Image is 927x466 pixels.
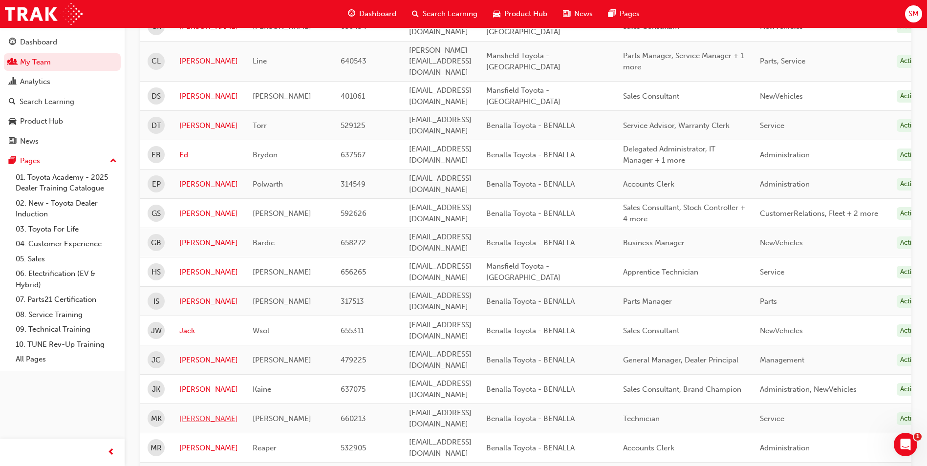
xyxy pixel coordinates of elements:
div: Search Learning [20,96,74,107]
span: Sales Consultant [623,92,679,101]
span: [PERSON_NAME] [253,297,311,306]
span: 479225 [341,356,366,364]
div: Active [897,90,922,103]
span: guage-icon [348,8,355,20]
span: 660213 [341,414,366,423]
a: guage-iconDashboard [340,4,404,24]
span: Mansfield Toyota - [GEOGRAPHIC_DATA] [486,86,561,106]
span: [EMAIL_ADDRESS][DOMAIN_NAME] [409,86,472,106]
div: Active [897,295,922,308]
span: [EMAIL_ADDRESS][DOMAIN_NAME] [409,203,472,223]
span: people-icon [9,58,16,67]
span: Parts, Service [760,57,805,65]
span: Benalla Toyota - BENALLA [486,385,575,394]
div: Active [897,236,922,250]
a: 07. Parts21 Certification [12,292,121,307]
span: Accounts Clerk [623,180,674,189]
span: GB [151,237,161,249]
span: Benalla Toyota - BENALLA [486,121,575,130]
span: [EMAIL_ADDRESS][DOMAIN_NAME] [409,379,472,399]
span: news-icon [9,137,16,146]
button: DashboardMy TeamAnalyticsSearch LearningProduct HubNews [4,31,121,152]
span: EP [152,179,161,190]
a: News [4,132,121,150]
span: JW [151,325,162,337]
div: Active [897,266,922,279]
span: GS [151,208,161,219]
span: IS [153,296,159,307]
span: HS [151,267,161,278]
span: Parts Manager [623,297,672,306]
a: 08. Service Training [12,307,121,322]
div: Active [897,324,922,338]
span: Administration [760,444,810,452]
span: [PERSON_NAME] [253,356,311,364]
button: Pages [4,152,121,170]
span: Management [760,356,804,364]
span: Delegated Administrator, IT Manager + 1 more [623,145,715,165]
span: Administration [760,180,810,189]
a: 10. TUNE Rev-Up Training [12,337,121,352]
a: search-iconSearch Learning [404,4,485,24]
a: car-iconProduct Hub [485,4,555,24]
a: [PERSON_NAME] [179,208,238,219]
span: Reaper [253,444,277,452]
span: Kaine [253,385,271,394]
div: Active [897,412,922,425]
span: JK [152,384,160,395]
span: Parts [760,297,777,306]
span: MR [151,443,162,454]
a: 03. Toyota For Life [12,222,121,237]
span: 592626 [341,209,366,218]
span: prev-icon [108,446,115,459]
span: Wsol [253,326,269,335]
span: Torr [253,121,267,130]
a: All Pages [12,352,121,367]
span: search-icon [412,8,419,20]
span: [EMAIL_ADDRESS][DOMAIN_NAME] [409,115,472,135]
span: Benalla Toyota - BENALLA [486,180,575,189]
a: Product Hub [4,112,121,130]
span: 637567 [341,150,366,159]
a: [PERSON_NAME] [179,179,238,190]
span: Service [760,121,784,130]
span: [EMAIL_ADDRESS][DOMAIN_NAME] [409,350,472,370]
span: car-icon [493,8,500,20]
a: 06. Electrification (EV & Hybrid) [12,266,121,292]
div: Pages [20,155,40,167]
a: [PERSON_NAME] [179,267,238,278]
span: pages-icon [9,157,16,166]
span: [PERSON_NAME] [253,92,311,101]
a: [PERSON_NAME] [179,237,238,249]
a: My Team [4,53,121,71]
div: Dashboard [20,37,57,48]
span: NewVehicles [760,238,803,247]
span: Technician [623,414,660,423]
a: pages-iconPages [601,4,647,24]
div: Product Hub [20,116,63,127]
span: 317513 [341,297,364,306]
span: [EMAIL_ADDRESS][DOMAIN_NAME] [409,233,472,253]
a: [PERSON_NAME] [179,443,238,454]
div: Active [897,119,922,132]
a: [PERSON_NAME] [179,296,238,307]
span: CustomerRelations, Fleet + 2 more [760,209,878,218]
span: CL [151,56,161,67]
span: 640543 [341,57,366,65]
span: MK [151,413,162,424]
span: [PERSON_NAME][EMAIL_ADDRESS][DOMAIN_NAME] [409,46,472,77]
span: [EMAIL_ADDRESS][DOMAIN_NAME] [409,262,472,282]
a: [PERSON_NAME] [179,413,238,424]
span: [EMAIL_ADDRESS][DOMAIN_NAME] [409,174,472,194]
div: Active [897,148,922,162]
div: Active [897,178,922,191]
span: Benalla Toyota - BENALLA [486,150,575,159]
span: Benalla Toyota - BENALLA [486,326,575,335]
span: Sales Consultant, Brand Champion [623,385,741,394]
img: Trak [5,3,83,25]
span: Benalla Toyota - BENALLA [486,209,575,218]
iframe: Intercom live chat [894,433,917,456]
div: Active [897,383,922,396]
a: 01. Toyota Academy - 2025 Dealer Training Catalogue [12,170,121,196]
span: Service Advisor, Warranty Clerk [623,121,730,130]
